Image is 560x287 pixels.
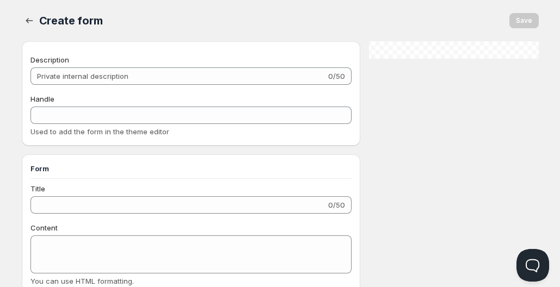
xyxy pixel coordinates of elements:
[30,223,58,232] span: Content
[30,127,169,136] span: Used to add the form in the theme editor
[30,277,134,285] span: You can use HTML formatting.
[30,184,45,193] span: Title
[30,163,352,174] h3: Form
[30,55,69,64] span: Description
[39,14,103,27] span: Create form
[30,95,54,103] span: Handle
[30,67,327,85] input: Private internal description
[516,249,549,282] iframe: Help Scout Beacon - Open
